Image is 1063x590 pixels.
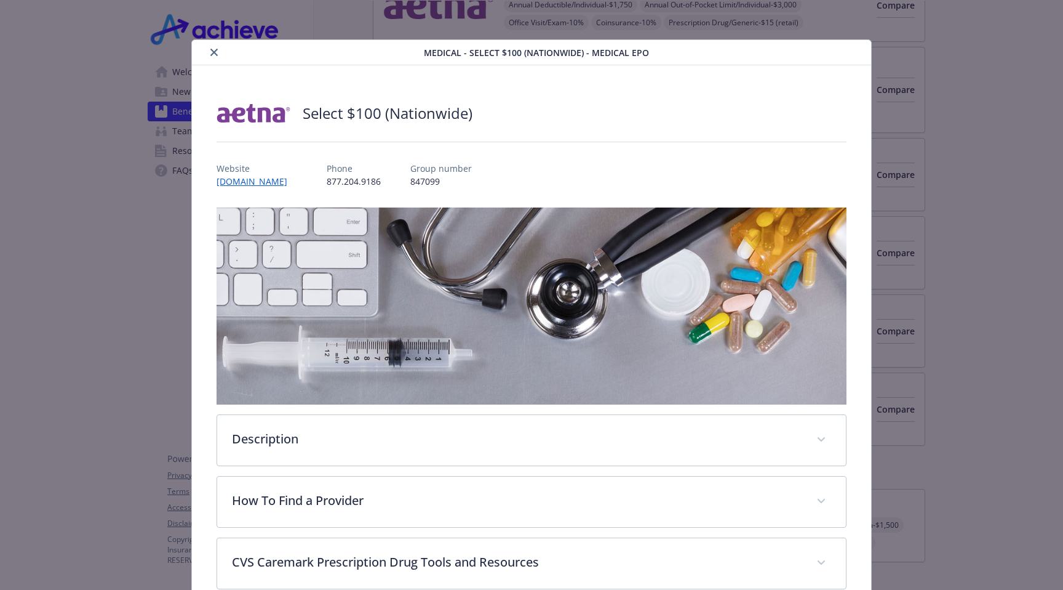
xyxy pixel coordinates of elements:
p: 877.204.9186 [327,175,381,188]
p: CVS Caremark Prescription Drug Tools and Resources [232,553,802,572]
p: 847099 [410,175,472,188]
a: [DOMAIN_NAME] [217,176,297,187]
p: Description [232,430,802,448]
p: How To Find a Provider [232,491,802,510]
p: Phone [327,162,381,175]
div: Description [217,415,846,466]
img: banner [217,208,846,405]
p: Website [217,162,297,175]
span: Medical - Select $100 (Nationwide) - Medical EPO [424,46,649,59]
button: close [207,45,221,60]
img: Aetna Inc [217,95,290,132]
div: CVS Caremark Prescription Drug Tools and Resources [217,538,846,589]
div: How To Find a Provider [217,477,846,527]
h2: Select $100 (Nationwide) [303,103,472,124]
p: Group number [410,162,472,175]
